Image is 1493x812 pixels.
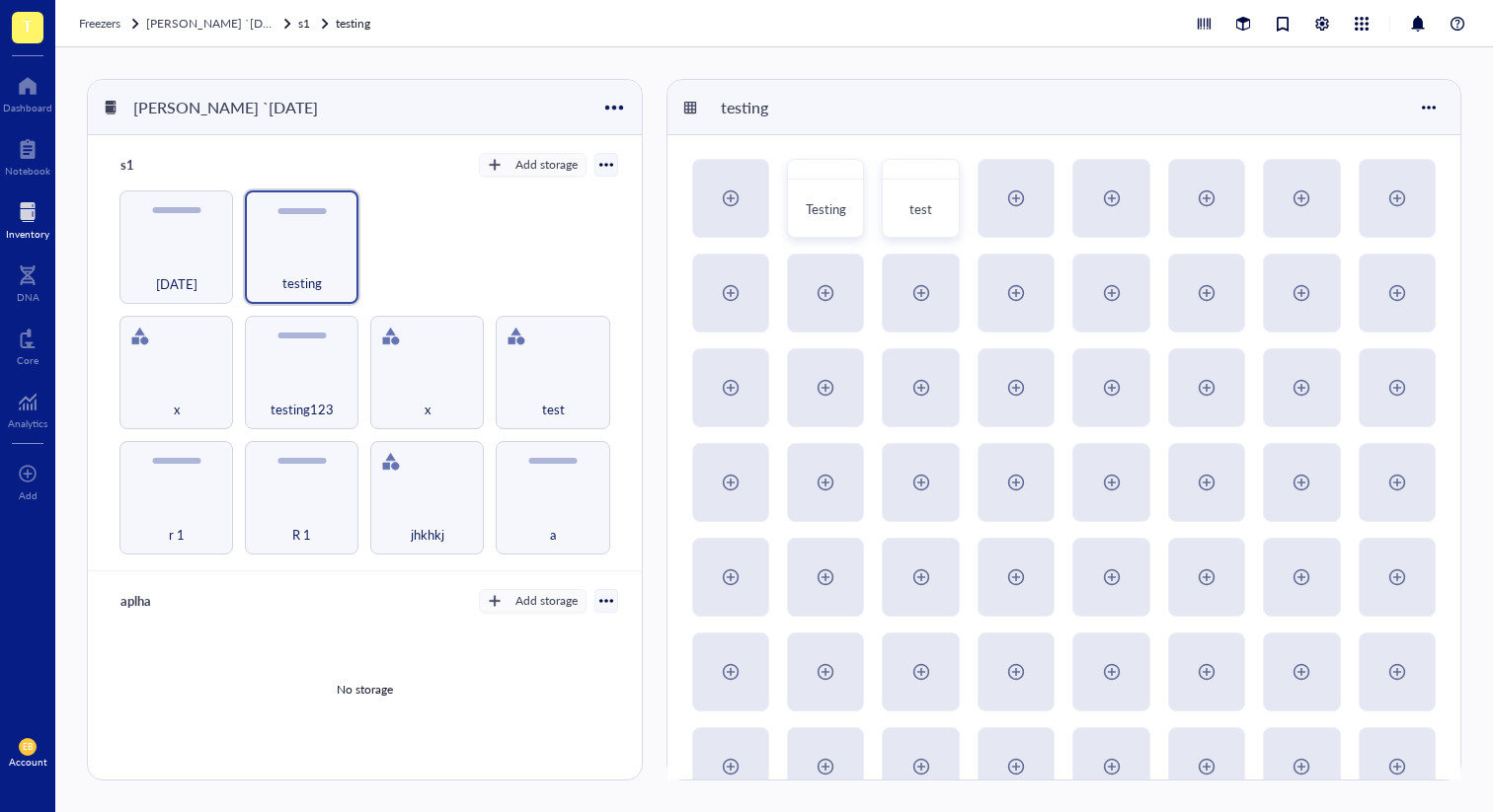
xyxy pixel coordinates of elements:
div: DNA [17,291,39,303]
a: [PERSON_NAME] `[DATE] [146,14,294,34]
a: Analytics [8,386,47,429]
span: a [550,524,556,546]
button: Add storage [479,153,587,177]
span: testing123 [271,399,334,420]
div: Dashboard [3,102,52,113]
a: DNA [17,259,39,303]
span: x [425,399,431,420]
div: Add storage [515,156,578,174]
span: x [174,399,180,420]
div: Add [19,489,38,501]
a: Notebook [5,133,50,177]
div: Inventory [6,228,49,240]
div: Core [17,354,39,366]
a: s1testing [298,14,374,34]
a: Dashboard [3,70,52,113]
div: Account [9,756,47,768]
span: R 1 [292,524,311,546]
span: r 1 [169,524,185,546]
span: T [23,13,33,37]
span: Freezers [79,15,120,32]
a: Core [17,323,39,366]
span: Testing [806,199,846,218]
span: [DATE] [156,273,197,295]
div: Analytics [8,417,47,429]
span: test [542,399,565,420]
div: aplha [112,587,230,615]
span: EB [23,742,33,752]
div: testing [712,91,830,124]
a: Freezers [79,14,142,34]
span: testing [282,272,322,294]
div: Add storage [515,592,578,610]
a: Inventory [6,196,49,240]
div: Notebook [5,165,50,177]
div: No storage [337,681,393,699]
span: test [909,199,932,218]
button: Add storage [479,589,587,613]
div: [PERSON_NAME] `[DATE] [124,91,327,124]
div: s1 [112,151,230,179]
span: jhkhkj [411,524,444,546]
span: [PERSON_NAME] `[DATE] [146,15,287,32]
